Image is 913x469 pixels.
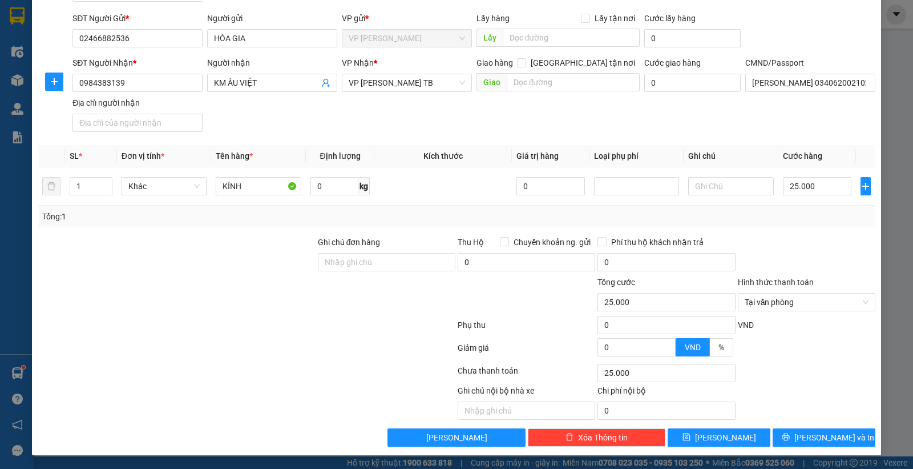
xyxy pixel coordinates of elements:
span: plus [46,77,63,86]
span: VND [738,320,754,330]
div: Địa chỉ người nhận [72,97,203,109]
span: Decrease Value [662,347,675,356]
input: Dọc đường [507,73,640,91]
input: Ghi chú đơn hàng [318,253,455,271]
span: Thu Hộ [458,238,484,247]
button: [PERSON_NAME] [387,428,525,447]
span: close-circle [862,299,869,306]
span: Lấy tận nơi [590,12,640,25]
span: Kích thước [423,151,463,161]
span: Giao hàng [476,58,513,67]
button: deleteXóa Thông tin [528,428,665,447]
label: Hình thức thanh toán [738,278,814,287]
input: Cước lấy hàng [644,29,741,47]
input: Cước giao hàng [644,74,741,92]
input: 0 [516,177,585,195]
label: Ghi chú đơn hàng [318,238,381,247]
span: down [103,187,110,194]
span: Lấy [476,29,503,47]
span: printer [782,433,790,442]
label: Cước lấy hàng [644,14,696,23]
span: VP Nhận [342,58,374,67]
input: Nhập ghi chú [458,402,595,420]
span: kg [358,177,370,195]
span: [PERSON_NAME] [426,431,487,444]
div: CMND/Passport [745,57,875,69]
span: VND [685,343,701,352]
div: Chưa thanh toán [457,364,596,384]
li: Số 10 ngõ 15 Ngọc Hồi, Q.[PERSON_NAME], [GEOGRAPHIC_DATA] [107,28,477,42]
span: Phí thu hộ khách nhận trả [607,236,708,248]
span: up [103,179,110,186]
span: down [666,348,673,355]
div: Giảm giá [457,342,596,362]
span: [GEOGRAPHIC_DATA] tận nơi [526,57,640,69]
div: VP gửi [342,12,472,25]
span: SL [70,151,79,161]
span: Tổng cước [597,278,635,287]
span: % [718,343,724,352]
span: delete [565,433,573,442]
div: SĐT Người Nhận [72,57,203,69]
div: Người gửi [207,12,337,25]
b: GỬI : VP [PERSON_NAME] [14,83,199,102]
button: delete [42,177,60,195]
span: Đơn vị tính [122,151,164,161]
th: Loại phụ phí [589,145,684,167]
span: up [666,340,673,347]
li: Hotline: 19001155 [107,42,477,57]
button: save[PERSON_NAME] [668,428,770,447]
input: Dọc đường [503,29,640,47]
span: user-add [321,78,330,87]
span: Decrease Value [99,186,112,195]
span: [PERSON_NAME] [695,431,756,444]
span: Cước hàng [783,151,822,161]
span: Xóa Thông tin [578,431,628,444]
div: Phụ thu [457,319,596,339]
span: save [682,433,690,442]
span: VP Trần Phú TB [349,74,465,91]
span: Tại văn phòng [745,294,868,311]
span: Định lượng [320,151,361,161]
label: Cước giao hàng [644,58,701,67]
span: Increase Value [99,178,112,186]
span: Chuyển khoản ng. gửi [509,236,595,248]
button: plus [45,73,63,91]
span: Lấy hàng [476,14,510,23]
input: Ghi Chú [688,177,774,195]
th: Ghi chú [684,145,778,167]
span: Giao [476,73,507,91]
button: printer[PERSON_NAME] và In [773,428,875,447]
input: VD: Bàn, Ghế [216,177,301,195]
div: SĐT Người Gửi [72,12,203,25]
span: Giá trị hàng [516,151,559,161]
span: VP Lê Duẩn [349,30,465,47]
span: plus [861,182,870,191]
div: Người nhận [207,57,337,69]
img: logo.jpg [14,14,71,71]
button: plus [861,177,871,195]
input: Địa chỉ của người nhận [72,114,203,132]
div: Chi phí nội bộ [597,384,735,402]
span: Tên hàng [216,151,253,161]
div: Ghi chú nội bộ nhà xe [458,384,595,402]
div: Tổng: 1 [42,210,353,223]
span: Increase Value [662,339,675,347]
span: [PERSON_NAME] và In [794,431,874,444]
span: Khác [128,178,200,195]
